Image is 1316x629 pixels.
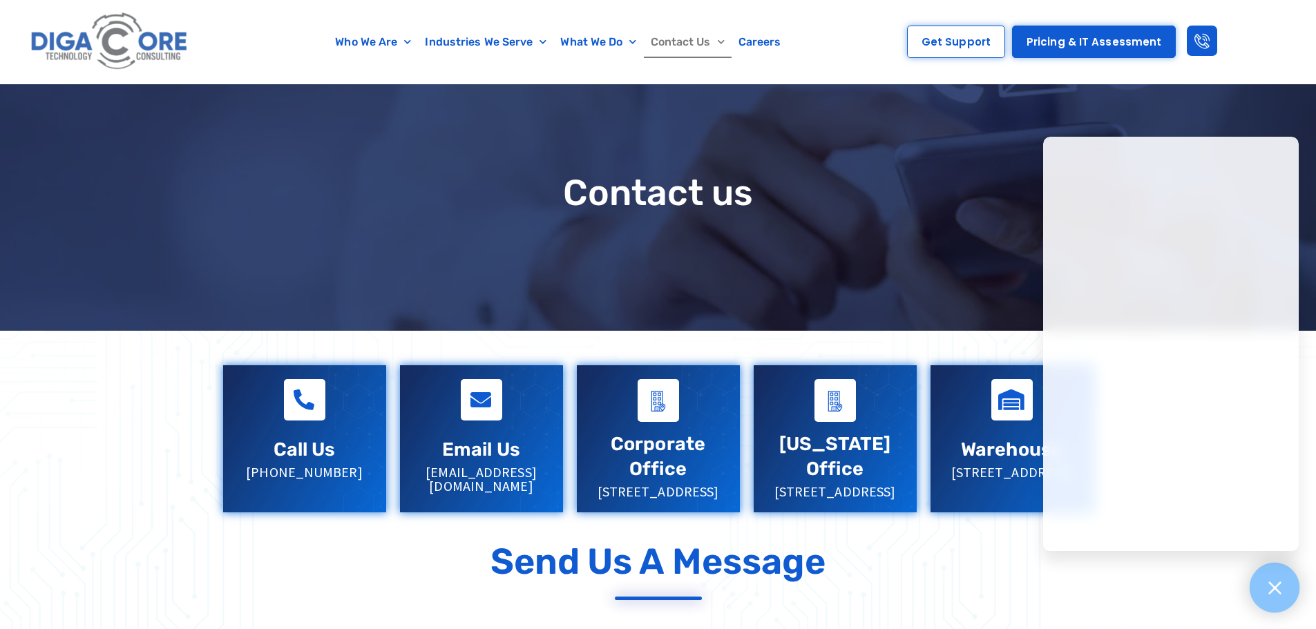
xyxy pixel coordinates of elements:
a: Corporate Office [611,433,705,479]
a: Virginia Office [814,379,856,422]
a: Who We Are [328,26,418,58]
a: Email Us [442,438,520,461]
a: Warehouse [991,379,1033,420]
nav: Menu [259,26,858,58]
a: Contact Us [644,26,732,58]
p: [PHONE_NUMBER] [237,465,372,479]
p: [STREET_ADDRESS] [591,485,726,499]
a: Call Us [284,379,325,420]
a: Corporate Office [638,379,679,422]
a: Industries We Serve [418,26,553,58]
a: Get Support [907,26,1005,58]
a: Email Us [461,379,502,420]
a: What We Do [553,26,643,58]
iframe: Chatgenie Messenger [1043,137,1299,551]
a: Call Us [274,438,336,461]
a: Careers [732,26,788,58]
a: Warehouse [961,438,1062,461]
span: Pricing & IT Assessment [1027,37,1161,47]
a: Pricing & IT Assessment [1012,26,1176,58]
p: Send Us a Message [490,540,826,583]
span: Get Support [922,37,991,47]
h1: Contact us [216,173,1100,213]
p: [STREET_ADDRESS] [767,485,903,499]
p: [STREET_ADDRESS] [944,465,1080,479]
p: [EMAIL_ADDRESS][DOMAIN_NAME] [414,465,549,493]
a: [US_STATE] Office [779,433,891,479]
img: Digacore logo 1 [27,7,193,77]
